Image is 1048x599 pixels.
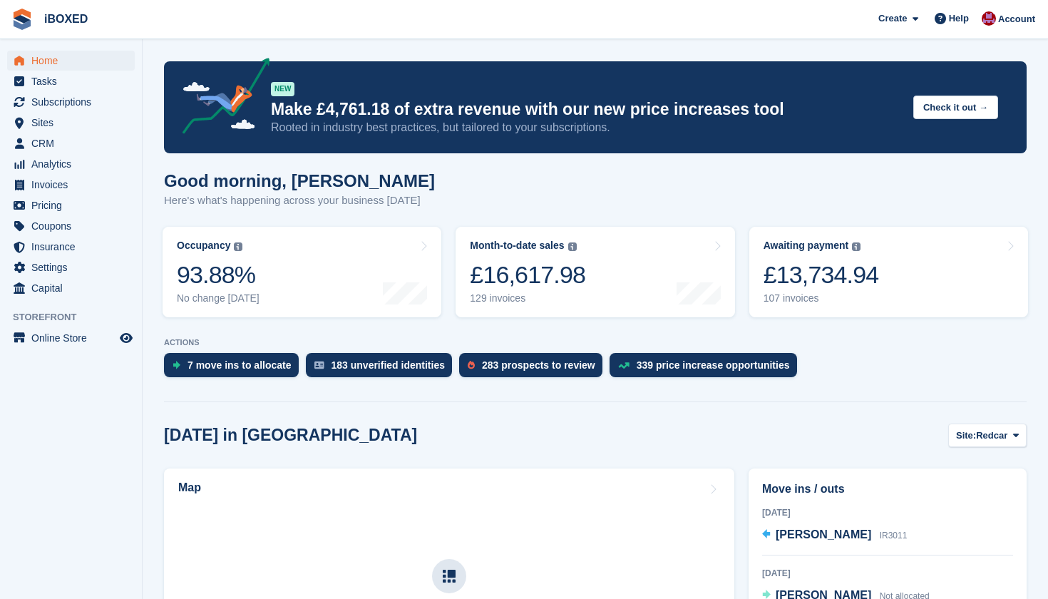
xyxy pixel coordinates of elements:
a: 7 move ins to allocate [164,353,306,384]
div: 129 invoices [470,292,585,304]
h2: Move ins / outs [762,481,1013,498]
div: £16,617.98 [470,260,585,290]
span: Sites [31,113,117,133]
a: menu [7,328,135,348]
a: 339 price increase opportunities [610,353,804,384]
a: menu [7,154,135,174]
div: £13,734.94 [764,260,879,290]
span: Capital [31,278,117,298]
p: ACTIONS [164,338,1027,347]
div: Occupancy [177,240,230,252]
div: 7 move ins to allocate [187,359,292,371]
span: Create [878,11,907,26]
img: icon-info-grey-7440780725fd019a000dd9b08b2336e03edf1995a4989e88bcd33f0948082b44.svg [234,242,242,251]
a: menu [7,71,135,91]
img: verify_identity-adf6edd0f0f0b5bbfe63781bf79b02c33cf7c696d77639b501bdc392416b5a36.svg [314,361,324,369]
span: Redcar [976,429,1007,443]
p: Make £4,761.18 of extra revenue with our new price increases tool [271,99,902,120]
h2: Map [178,481,201,494]
span: Coupons [31,216,117,236]
img: icon-info-grey-7440780725fd019a000dd9b08b2336e03edf1995a4989e88bcd33f0948082b44.svg [852,242,861,251]
img: icon-info-grey-7440780725fd019a000dd9b08b2336e03edf1995a4989e88bcd33f0948082b44.svg [568,242,577,251]
a: [PERSON_NAME] IR3011 [762,526,907,545]
h1: Good morning, [PERSON_NAME] [164,171,435,190]
div: 183 unverified identities [332,359,446,371]
p: Here's what's happening across your business [DATE] [164,193,435,209]
span: Account [998,12,1035,26]
span: Invoices [31,175,117,195]
a: 183 unverified identities [306,353,460,384]
a: menu [7,237,135,257]
a: menu [7,175,135,195]
div: Month-to-date sales [470,240,564,252]
img: price-adjustments-announcement-icon-8257ccfd72463d97f412b2fc003d46551f7dbcb40ab6d574587a9cd5c0d94... [170,58,270,139]
span: Analytics [31,154,117,174]
span: Home [31,51,117,71]
button: Check it out → [913,96,998,119]
div: 93.88% [177,260,260,290]
img: move_ins_to_allocate_icon-fdf77a2bb77ea45bf5b3d319d69a93e2d87916cf1d5bf7949dd705db3b84f3ca.svg [173,361,180,369]
a: Preview store [118,329,135,347]
a: menu [7,92,135,112]
img: Amanda Forder [982,11,996,26]
img: map-icn-33ee37083ee616e46c38cad1a60f524a97daa1e2b2c8c0bc3eb3415660979fc1.svg [443,570,456,583]
a: menu [7,257,135,277]
a: menu [7,113,135,133]
span: Storefront [13,310,142,324]
a: Month-to-date sales £16,617.98 129 invoices [456,227,734,317]
span: Help [949,11,969,26]
span: Tasks [31,71,117,91]
a: menu [7,278,135,298]
div: 339 price increase opportunities [637,359,790,371]
div: 283 prospects to review [482,359,595,371]
div: No change [DATE] [177,292,260,304]
img: prospect-51fa495bee0391a8d652442698ab0144808aea92771e9ea1ae160a38d050c398.svg [468,361,475,369]
a: menu [7,51,135,71]
a: Occupancy 93.88% No change [DATE] [163,227,441,317]
button: Site: Redcar [948,424,1027,447]
span: Pricing [31,195,117,215]
span: Online Store [31,328,117,348]
a: menu [7,133,135,153]
div: Awaiting payment [764,240,849,252]
span: [PERSON_NAME] [776,528,871,541]
span: Settings [31,257,117,277]
div: [DATE] [762,567,1013,580]
a: iBOXED [38,7,93,31]
a: menu [7,195,135,215]
span: Subscriptions [31,92,117,112]
p: Rooted in industry best practices, but tailored to your subscriptions. [271,120,902,135]
div: [DATE] [762,506,1013,519]
h2: [DATE] in [GEOGRAPHIC_DATA] [164,426,417,445]
img: stora-icon-8386f47178a22dfd0bd8f6a31ec36ba5ce8667c1dd55bd0f319d3a0aa187defe.svg [11,9,33,30]
a: menu [7,216,135,236]
img: price_increase_opportunities-93ffe204e8149a01c8c9dc8f82e8f89637d9d84a8eef4429ea346261dce0b2c0.svg [618,362,630,369]
a: 283 prospects to review [459,353,610,384]
span: IR3011 [880,531,908,541]
span: CRM [31,133,117,153]
span: Site: [956,429,976,443]
a: Awaiting payment £13,734.94 107 invoices [749,227,1028,317]
div: NEW [271,82,294,96]
span: Insurance [31,237,117,257]
div: 107 invoices [764,292,879,304]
